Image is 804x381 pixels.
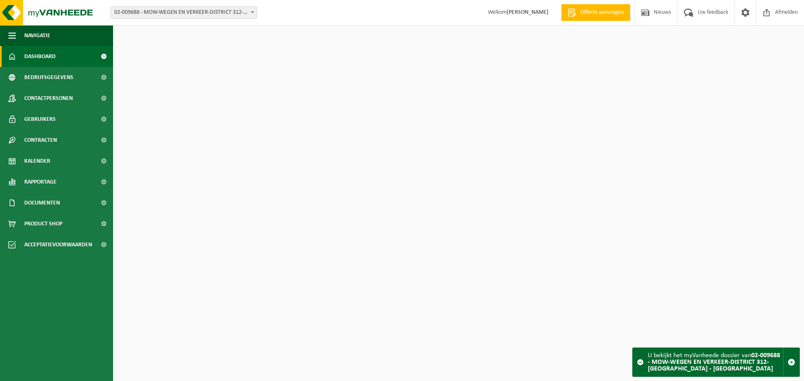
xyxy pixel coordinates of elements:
strong: [PERSON_NAME] [507,9,549,15]
span: Product Shop [24,213,62,234]
span: Documenten [24,192,60,213]
span: Contracten [24,130,57,151]
span: Kalender [24,151,50,171]
span: Bedrijfsgegevens [24,67,73,88]
a: Offerte aanvragen [561,4,630,21]
span: Navigatie [24,25,50,46]
span: Rapportage [24,171,57,192]
span: 02-009688 - MOW-WEGEN EN VERKEER-DISTRICT 312-KORTRIJK - KORTRIJK [111,7,257,18]
span: Gebruikers [24,109,56,130]
strong: 02-009688 - MOW-WEGEN EN VERKEER-DISTRICT 312-[GEOGRAPHIC_DATA] - [GEOGRAPHIC_DATA] [648,352,780,372]
span: 02-009688 - MOW-WEGEN EN VERKEER-DISTRICT 312-KORTRIJK - KORTRIJK [111,6,257,19]
span: Dashboard [24,46,56,67]
span: Contactpersonen [24,88,73,109]
span: Acceptatievoorwaarden [24,234,92,255]
div: U bekijkt het myVanheede dossier van [648,348,783,376]
span: Offerte aanvragen [578,8,626,17]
